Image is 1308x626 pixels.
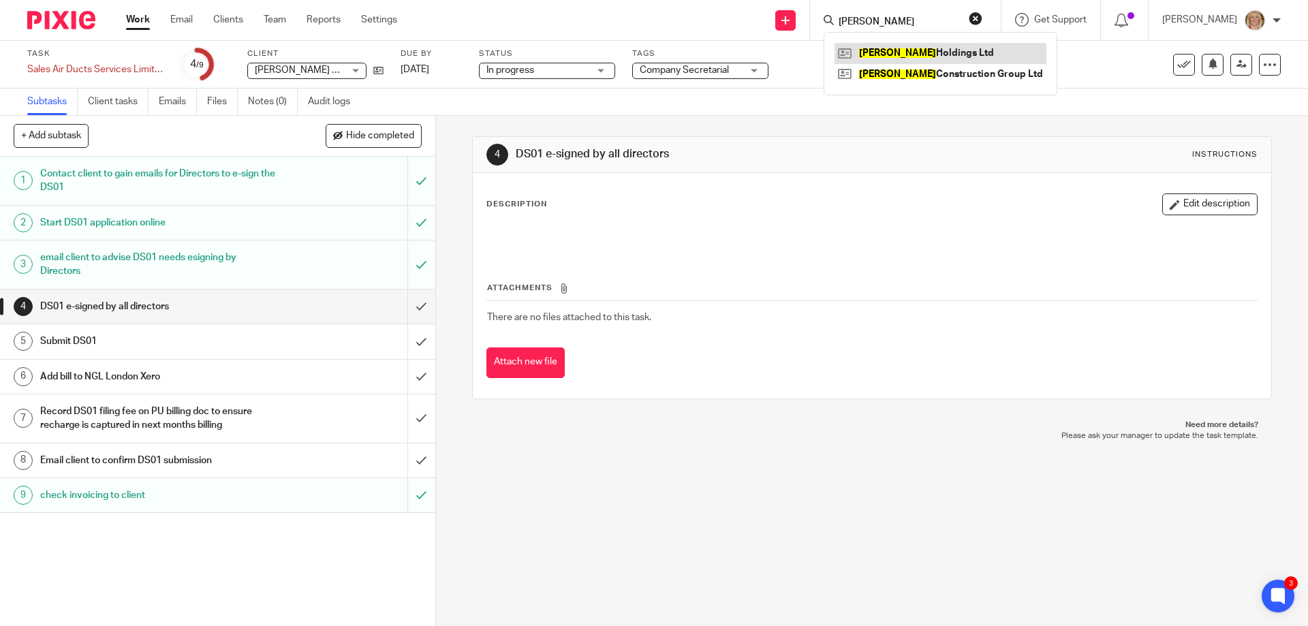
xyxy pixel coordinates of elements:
h1: DS01 e-signed by all directors [40,296,276,317]
label: Tags [632,48,768,59]
a: Notes (0) [248,89,298,115]
div: 4 [190,57,204,72]
h1: email client to advise DS01 needs esigning by Directors [40,247,276,282]
p: Description [486,199,547,210]
a: Audit logs [308,89,360,115]
img: Pixie [27,11,95,29]
span: [PERSON_NAME] Limited [255,65,364,75]
a: Clients [213,13,243,27]
p: Need more details? [486,420,1258,431]
span: In progress [486,65,534,75]
label: Status [479,48,615,59]
div: Instructions [1192,149,1258,160]
div: 4 [486,144,508,166]
a: Emails [159,89,197,115]
span: Get Support [1034,15,1087,25]
button: + Add subtask [14,124,89,147]
span: There are no files attached to this task. [487,313,651,322]
a: Files [207,89,238,115]
h1: Contact client to gain emails for Directors to e-sign the DS01 [40,163,276,198]
label: Client [247,48,384,59]
button: Clear [969,12,982,25]
div: 4 [14,297,33,316]
div: 7 [14,409,33,428]
a: Team [264,13,286,27]
button: Hide completed [326,124,422,147]
div: Sales Air Ducts Services Limited/6528089 - DS01 application for PU [27,63,163,76]
span: [DATE] [401,65,429,74]
h1: DS01 e-signed by all directors [516,147,901,161]
a: Client tasks [88,89,149,115]
a: Reports [307,13,341,27]
button: Edit description [1162,193,1258,215]
div: 3 [14,255,33,274]
div: 9 [14,486,33,505]
span: Attachments [487,284,552,292]
div: 8 [14,451,33,470]
span: Hide completed [346,131,414,142]
label: Task [27,48,163,59]
div: 3 [1284,576,1298,590]
a: Settings [361,13,397,27]
h1: Email client to confirm DS01 submission [40,450,276,471]
div: 5 [14,332,33,351]
p: [PERSON_NAME] [1162,13,1237,27]
button: Attach new file [486,347,565,378]
h1: check invoicing to client [40,485,276,505]
h1: Start DS01 application online [40,213,276,233]
div: 2 [14,213,33,232]
input: Search [837,16,960,29]
label: Due by [401,48,462,59]
h1: Record DS01 filing fee on PU billing doc to ensure recharge is captured in next months billing [40,401,276,436]
small: /9 [196,61,204,69]
p: Please ask your manager to update the task template. [486,431,1258,441]
h1: Add bill to NGL London Xero [40,366,276,387]
a: Email [170,13,193,27]
h1: Submit DS01 [40,331,276,351]
a: Subtasks [27,89,78,115]
span: Company Secretarial [640,65,729,75]
div: 1 [14,171,33,190]
a: Work [126,13,150,27]
div: 6 [14,367,33,386]
img: JW%20photo.JPG [1244,10,1266,31]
